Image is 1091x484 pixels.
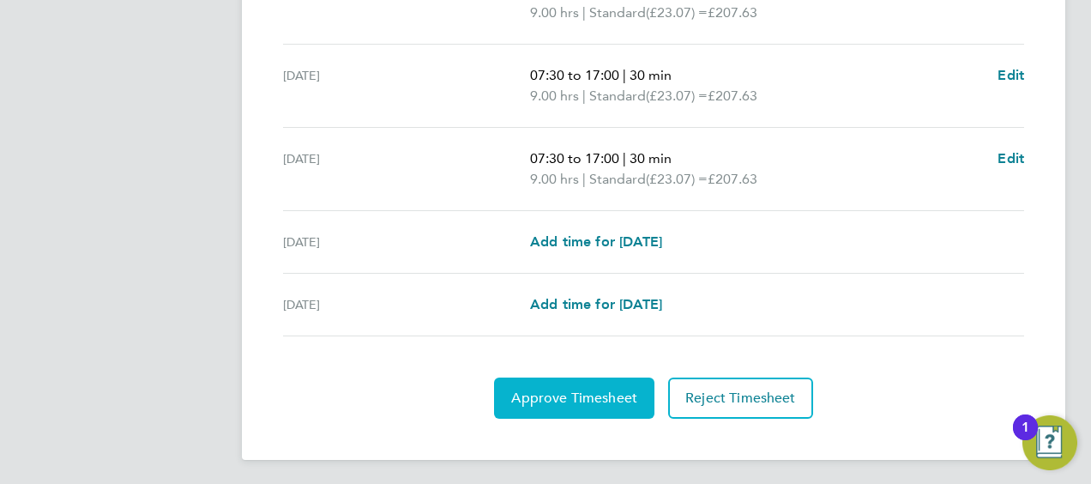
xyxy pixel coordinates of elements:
[530,171,579,187] span: 9.00 hrs
[589,169,646,190] span: Standard
[1022,427,1029,450] div: 1
[998,150,1024,166] span: Edit
[530,150,619,166] span: 07:30 to 17:00
[589,86,646,106] span: Standard
[646,4,708,21] span: (£23.07) =
[511,390,637,407] span: Approve Timesheet
[623,150,626,166] span: |
[530,232,662,252] a: Add time for [DATE]
[283,65,530,106] div: [DATE]
[646,88,708,104] span: (£23.07) =
[283,294,530,315] div: [DATE]
[998,67,1024,83] span: Edit
[530,67,619,83] span: 07:30 to 17:00
[530,296,662,312] span: Add time for [DATE]
[589,3,646,23] span: Standard
[494,378,654,419] button: Approve Timesheet
[668,378,813,419] button: Reject Timesheet
[582,171,586,187] span: |
[998,65,1024,86] a: Edit
[283,232,530,252] div: [DATE]
[646,171,708,187] span: (£23.07) =
[582,4,586,21] span: |
[708,88,757,104] span: £207.63
[630,150,672,166] span: 30 min
[530,4,579,21] span: 9.00 hrs
[708,4,757,21] span: £207.63
[685,390,796,407] span: Reject Timesheet
[998,148,1024,169] a: Edit
[708,171,757,187] span: £207.63
[582,88,586,104] span: |
[530,294,662,315] a: Add time for [DATE]
[530,233,662,250] span: Add time for [DATE]
[1022,415,1077,470] button: Open Resource Center, 1 new notification
[630,67,672,83] span: 30 min
[283,148,530,190] div: [DATE]
[623,67,626,83] span: |
[530,88,579,104] span: 9.00 hrs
